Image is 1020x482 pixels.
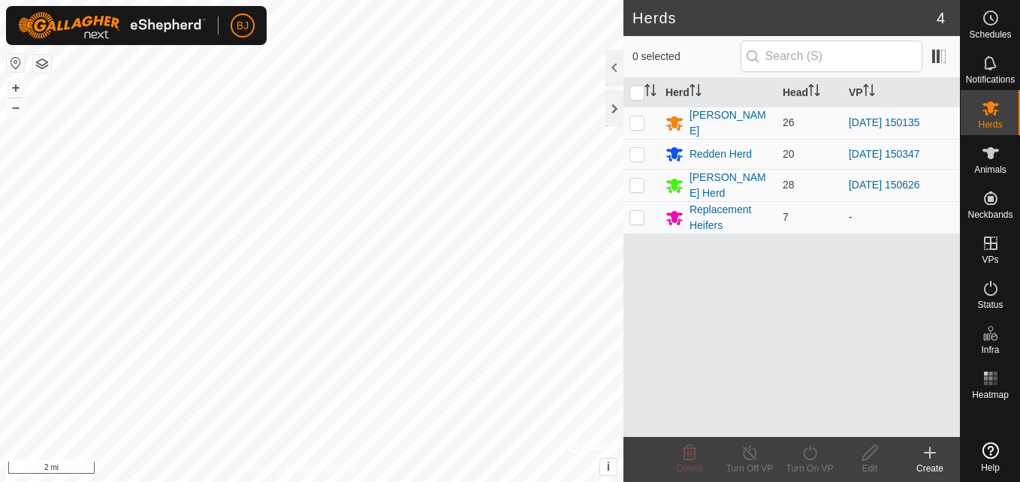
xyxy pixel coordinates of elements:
[783,148,795,160] span: 20
[981,463,1000,472] span: Help
[741,41,922,72] input: Search (S)
[974,165,1006,174] span: Animals
[977,300,1003,309] span: Status
[237,18,249,34] span: BJ
[632,9,937,27] h2: Herds
[777,78,843,107] th: Head
[849,148,920,160] a: [DATE] 150347
[33,55,51,73] button: Map Layers
[690,170,771,201] div: [PERSON_NAME] Herd
[632,49,741,65] span: 0 selected
[961,436,1020,478] a: Help
[978,120,1002,129] span: Herds
[327,462,371,476] a: Contact Us
[7,79,25,97] button: +
[18,12,206,39] img: Gallagher Logo
[900,462,960,475] div: Create
[969,30,1011,39] span: Schedules
[982,255,998,264] span: VPs
[808,86,820,98] p-sorticon: Activate to sort
[720,462,780,475] div: Turn Off VP
[677,463,703,474] span: Delete
[690,202,771,233] div: Replacement Heifers
[783,179,795,191] span: 28
[981,345,999,354] span: Infra
[644,86,656,98] p-sorticon: Activate to sort
[783,116,795,128] span: 26
[600,459,617,475] button: i
[843,201,960,233] td: -
[843,78,960,107] th: VP
[7,54,25,72] button: Reset Map
[780,462,840,475] div: Turn On VP
[863,86,875,98] p-sorticon: Activate to sort
[849,116,920,128] a: [DATE] 150135
[690,146,752,162] div: Redden Herd
[659,78,777,107] th: Herd
[937,7,945,29] span: 4
[690,86,702,98] p-sorticon: Activate to sort
[607,460,610,473] span: i
[252,462,309,476] a: Privacy Policy
[849,179,920,191] a: [DATE] 150626
[7,98,25,116] button: –
[783,211,789,223] span: 7
[972,390,1009,399] span: Heatmap
[967,210,1012,219] span: Neckbands
[840,462,900,475] div: Edit
[690,107,771,139] div: [PERSON_NAME]
[966,75,1015,84] span: Notifications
